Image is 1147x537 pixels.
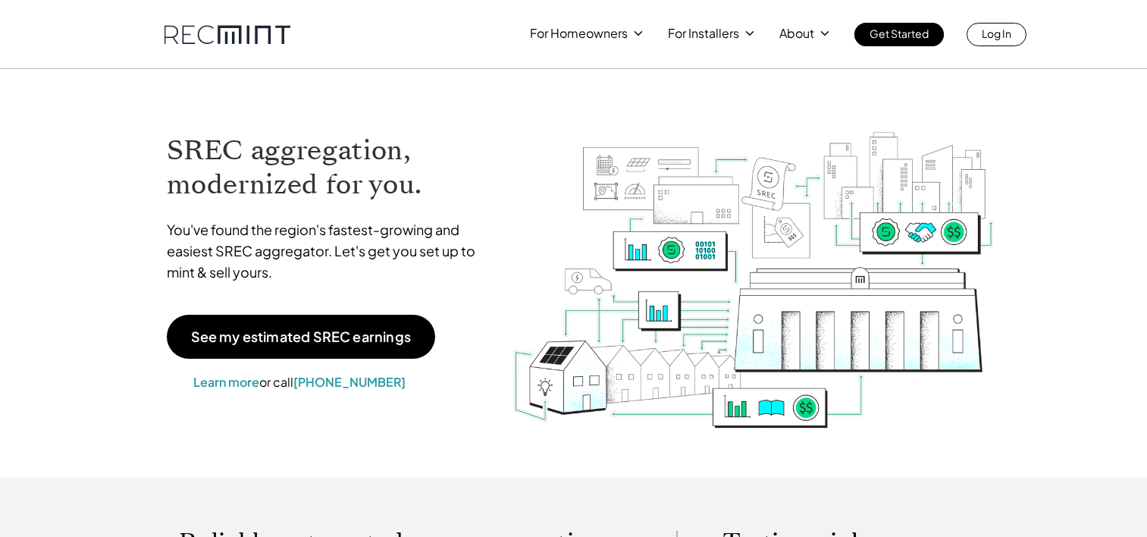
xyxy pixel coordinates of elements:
p: About [779,23,814,44]
p: You've found the region's fastest-growing and easiest SREC aggregator. Let's get you set up to mi... [167,219,490,283]
a: Get Started [854,23,944,46]
p: For Homeowners [530,23,628,44]
p: Get Started [870,23,929,44]
h1: SREC aggregation, modernized for you. [167,133,490,202]
p: Log In [982,23,1011,44]
span: or call [259,374,293,390]
a: See my estimated SREC earnings [167,315,435,359]
a: [PHONE_NUMBER] [293,374,406,390]
a: Log In [967,23,1026,46]
img: RECmint value cycle [512,92,995,432]
a: Learn more [193,374,259,390]
p: For Installers [668,23,739,44]
p: See my estimated SREC earnings [191,330,411,344]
